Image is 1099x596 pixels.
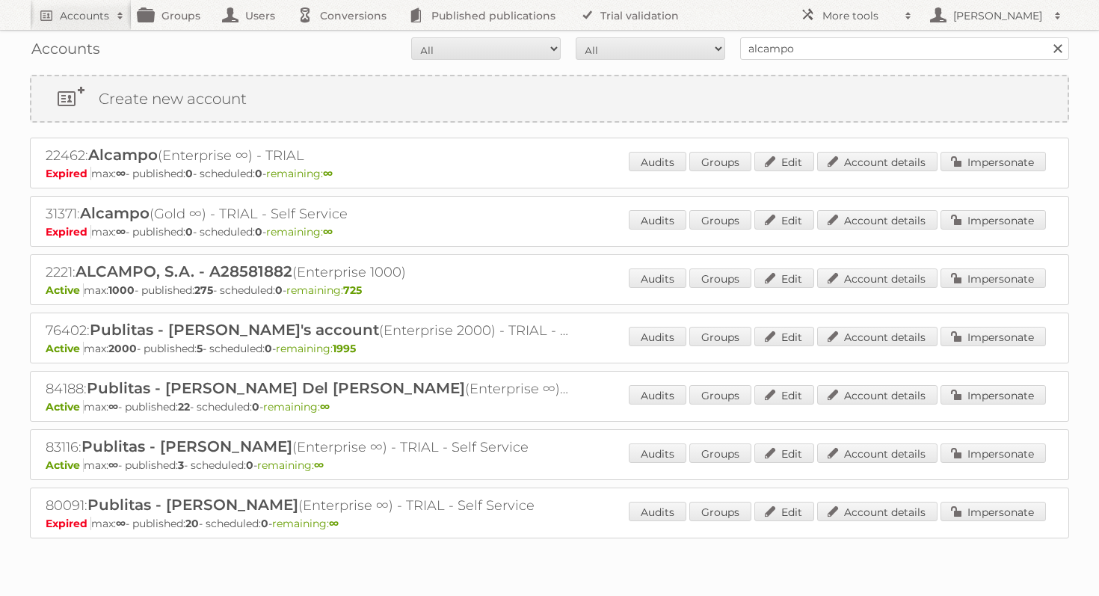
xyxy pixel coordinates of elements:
[817,152,938,171] a: Account details
[46,437,569,457] h2: 83116: (Enterprise ∞) - TRIAL - Self Service
[333,342,356,355] strong: 1995
[185,167,193,180] strong: 0
[31,76,1068,121] a: Create new account
[689,210,751,230] a: Groups
[822,8,897,23] h2: More tools
[941,443,1046,463] a: Impersonate
[320,400,330,414] strong: ∞
[949,8,1047,23] h2: [PERSON_NAME]
[90,321,379,339] span: Publitas - [PERSON_NAME]'s account
[108,458,118,472] strong: ∞
[116,225,126,239] strong: ∞
[46,262,569,282] h2: 2221: (Enterprise 1000)
[689,327,751,346] a: Groups
[629,152,686,171] a: Audits
[689,385,751,405] a: Groups
[941,385,1046,405] a: Impersonate
[343,283,362,297] strong: 725
[46,342,1053,355] p: max: - published: - scheduled: -
[76,262,292,280] span: ALCAMPO, S.A. - A28581882
[266,167,333,180] span: remaining:
[817,385,938,405] a: Account details
[46,146,569,165] h2: 22462: (Enterprise ∞) - TRIAL
[629,502,686,521] a: Audits
[46,379,569,399] h2: 84188: (Enterprise ∞) - TRIAL - Self Service
[178,458,184,472] strong: 3
[266,225,333,239] span: remaining:
[276,342,356,355] span: remaining:
[80,204,150,222] span: Alcampo
[629,210,686,230] a: Audits
[941,210,1046,230] a: Impersonate
[754,210,814,230] a: Edit
[46,225,91,239] span: Expired
[46,517,91,530] span: Expired
[116,167,126,180] strong: ∞
[754,502,814,521] a: Edit
[941,502,1046,521] a: Impersonate
[817,443,938,463] a: Account details
[178,400,190,414] strong: 22
[629,443,686,463] a: Audits
[108,342,137,355] strong: 2000
[185,225,193,239] strong: 0
[246,458,253,472] strong: 0
[197,342,203,355] strong: 5
[754,443,814,463] a: Edit
[754,327,814,346] a: Edit
[185,517,199,530] strong: 20
[252,400,259,414] strong: 0
[46,204,569,224] h2: 31371: (Gold ∞) - TRIAL - Self Service
[46,400,84,414] span: Active
[60,8,109,23] h2: Accounts
[108,283,135,297] strong: 1000
[323,167,333,180] strong: ∞
[116,517,126,530] strong: ∞
[255,225,262,239] strong: 0
[87,496,298,514] span: Publitas - [PERSON_NAME]
[941,268,1046,288] a: Impersonate
[817,502,938,521] a: Account details
[46,496,569,515] h2: 80091: (Enterprise ∞) - TRIAL - Self Service
[255,167,262,180] strong: 0
[272,517,339,530] span: remaining:
[629,327,686,346] a: Audits
[314,458,324,472] strong: ∞
[46,167,91,180] span: Expired
[754,385,814,405] a: Edit
[754,152,814,171] a: Edit
[689,268,751,288] a: Groups
[81,437,292,455] span: Publitas - [PERSON_NAME]
[629,268,686,288] a: Audits
[261,517,268,530] strong: 0
[46,458,1053,472] p: max: - published: - scheduled: -
[323,225,333,239] strong: ∞
[275,283,283,297] strong: 0
[817,268,938,288] a: Account details
[46,167,1053,180] p: max: - published: - scheduled: -
[941,327,1046,346] a: Impersonate
[689,443,751,463] a: Groups
[263,400,330,414] span: remaining:
[754,268,814,288] a: Edit
[46,400,1053,414] p: max: - published: - scheduled: -
[108,400,118,414] strong: ∞
[46,517,1053,530] p: max: - published: - scheduled: -
[46,283,1053,297] p: max: - published: - scheduled: -
[629,385,686,405] a: Audits
[329,517,339,530] strong: ∞
[46,283,84,297] span: Active
[265,342,272,355] strong: 0
[941,152,1046,171] a: Impersonate
[46,458,84,472] span: Active
[689,152,751,171] a: Groups
[88,146,158,164] span: Alcampo
[194,283,213,297] strong: 275
[46,321,569,340] h2: 76402: (Enterprise 2000) - TRIAL - Self Service
[46,342,84,355] span: Active
[286,283,362,297] span: remaining:
[87,379,465,397] span: Publitas - [PERSON_NAME] Del [PERSON_NAME]
[817,327,938,346] a: Account details
[46,225,1053,239] p: max: - published: - scheduled: -
[257,458,324,472] span: remaining:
